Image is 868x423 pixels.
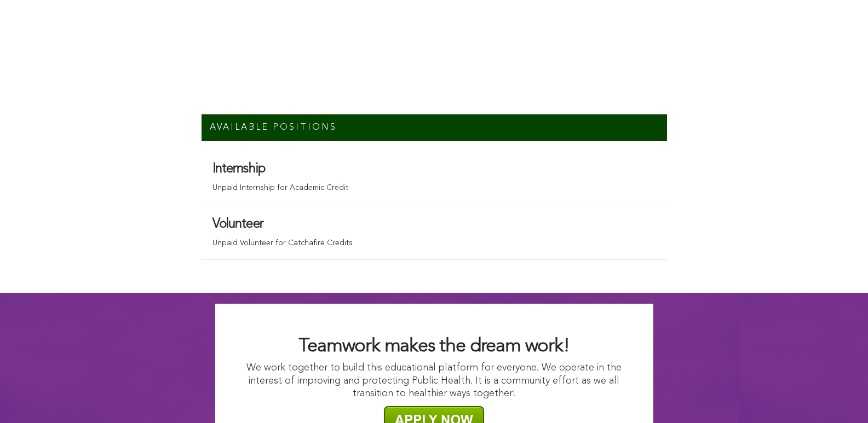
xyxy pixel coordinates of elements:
[212,183,656,194] p: Unpaid Internship for Academic Credit
[813,370,868,423] iframe: Chat Widget
[237,337,631,356] h2: Teamwork makes the dream work!
[237,362,631,400] p: We work together to build this educational platform for everyone. We operate in the interest of i...
[212,238,656,249] p: Unpaid Volunteer for Catchafire Credits
[202,114,667,141] h3: AVAILABLE POSITIONS
[212,161,656,177] h3: Internship
[212,216,656,233] h3: Volunteer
